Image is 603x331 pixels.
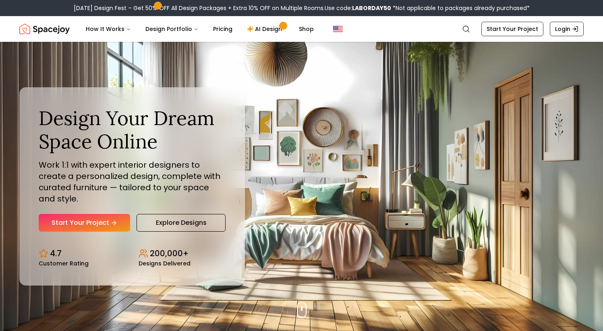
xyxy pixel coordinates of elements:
p: 200,000+ [150,248,189,259]
p: Work 1:1 with expert interior designers to create a personalized design, complete with curated fu... [39,159,226,204]
p: 4.7 [50,248,62,259]
nav: Global [19,16,584,42]
div: Design stats [39,241,226,266]
small: Customer Rating [39,261,89,266]
button: How It Works [79,21,137,37]
button: Design Portfolio [139,21,205,37]
h1: Design Your Dream Space Online [39,107,226,153]
a: Spacejoy [19,21,70,37]
nav: Main [79,21,320,37]
a: Start Your Project [39,214,130,232]
span: *Not applicable to packages already purchased* [391,4,530,12]
b: LABORDAY50 [352,4,391,12]
img: Spacejoy Logo [19,21,70,37]
a: Start Your Project [481,22,543,36]
a: Login [550,22,584,36]
img: United States [333,24,343,34]
small: Designs Delivered [139,261,191,266]
div: [DATE] Design Fest – Get 50% OFF All Design Packages + Extra 10% OFF on Multiple Rooms. [74,4,530,12]
a: Shop [292,21,320,37]
a: AI Design [240,21,291,37]
a: Pricing [207,21,239,37]
a: Explore Designs [137,214,226,232]
span: Use code: [325,4,391,12]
